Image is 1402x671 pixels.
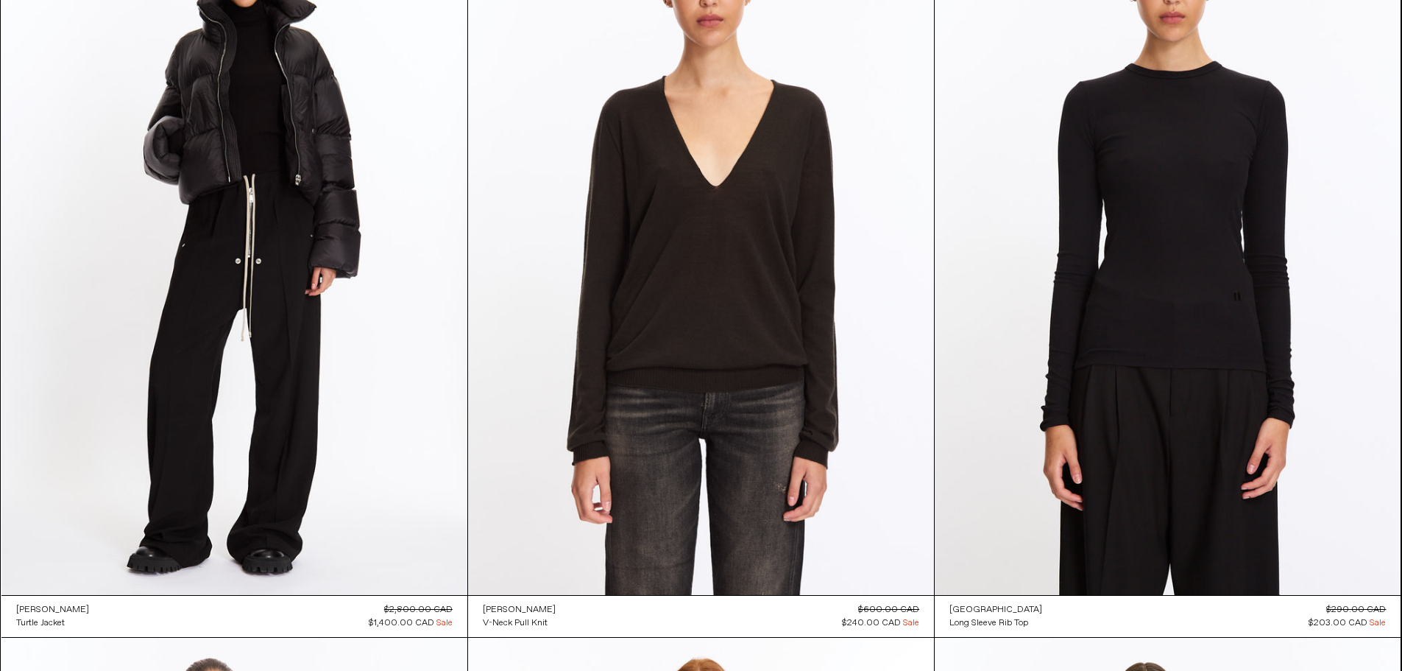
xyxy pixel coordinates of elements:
s: $290.00 CAD [1326,604,1386,616]
a: Turtle Jacket [16,616,89,630]
div: [GEOGRAPHIC_DATA] [949,604,1042,616]
a: [PERSON_NAME] [16,603,89,616]
div: V-Neck Pull Knit [483,617,548,630]
span: Sale [903,616,919,630]
span: $240.00 CAD [842,617,901,629]
a: [PERSON_NAME] [483,603,556,616]
s: $600.00 CAD [858,604,919,616]
div: Long Sleeve Rib Top [949,617,1028,630]
a: Long Sleeve Rib Top [949,616,1042,630]
span: $203.00 CAD [1309,617,1367,629]
span: Sale [436,616,453,630]
div: [PERSON_NAME] [16,604,89,616]
span: Sale [1370,616,1386,630]
a: V-Neck Pull Knit [483,616,556,630]
div: [PERSON_NAME] [483,604,556,616]
s: $2,800.00 CAD [384,604,453,616]
div: Turtle Jacket [16,617,65,630]
span: $1,400.00 CAD [369,617,434,629]
a: [GEOGRAPHIC_DATA] [949,603,1042,616]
